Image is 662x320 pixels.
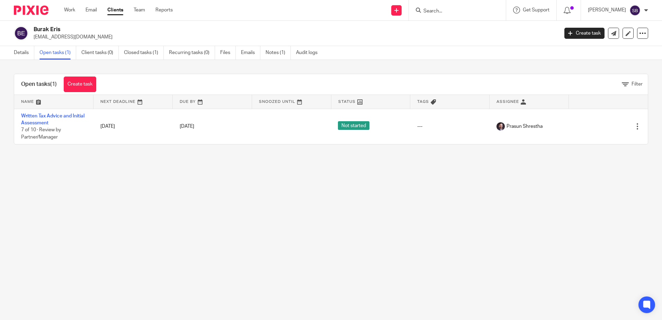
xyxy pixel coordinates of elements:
a: Work [64,7,75,14]
span: Get Support [523,8,549,12]
a: Notes (1) [266,46,291,60]
a: Client tasks (0) [81,46,119,60]
a: Closed tasks (1) [124,46,164,60]
a: Files [220,46,236,60]
a: Clients [107,7,123,14]
a: Recurring tasks (0) [169,46,215,60]
a: Emails [241,46,260,60]
a: Team [134,7,145,14]
div: --- [417,123,483,130]
img: Capture.PNG [496,122,505,131]
a: Details [14,46,34,60]
a: Written Tax Advice and Initial Assessment [21,114,84,125]
span: 7 of 10 · Review by Partner/Manager [21,127,61,140]
h1: Open tasks [21,81,57,88]
img: svg%3E [14,26,28,41]
a: Reports [155,7,173,14]
span: [DATE] [180,124,194,129]
td: [DATE] [93,109,173,144]
a: Create task [64,77,96,92]
input: Search [423,8,485,15]
p: [PERSON_NAME] [588,7,626,14]
p: [EMAIL_ADDRESS][DOMAIN_NAME] [34,34,554,41]
span: (1) [50,81,57,87]
img: Pixie [14,6,48,15]
a: Audit logs [296,46,323,60]
img: svg%3E [629,5,641,16]
a: Email [86,7,97,14]
span: Prasun Shrestha [507,123,543,130]
span: Not started [338,121,369,130]
h2: Burak Eris [34,26,450,33]
span: Filter [632,82,643,87]
span: Snoozed Until [259,100,295,104]
a: Create task [564,28,605,39]
a: Open tasks (1) [39,46,76,60]
span: Tags [417,100,429,104]
span: Status [338,100,356,104]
